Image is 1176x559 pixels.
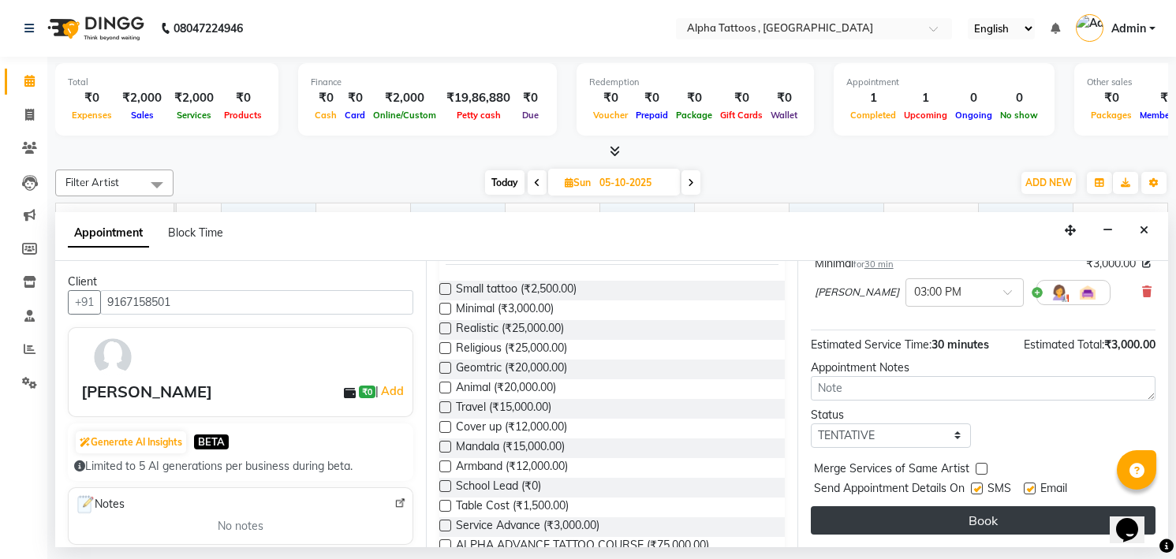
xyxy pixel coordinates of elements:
div: ₹0 [68,89,116,107]
span: 30 minutes [931,337,989,352]
span: Filter Artist [65,176,119,188]
span: No show [996,110,1042,121]
img: Hairdresser.png [1050,283,1069,302]
span: Cash [311,110,341,121]
span: Upcoming [900,110,951,121]
span: Prepaid [632,110,672,121]
div: Minimal [815,255,894,272]
div: Appointment [846,76,1042,89]
div: ₹0 [311,89,341,107]
input: 2025-10-05 [595,171,674,195]
span: Card [341,110,369,121]
a: 4:00 PM [600,207,650,229]
div: ₹0 [220,89,266,107]
span: Today [485,170,525,195]
span: School Lead (₹0) [456,478,541,498]
a: 5:00 PM [695,207,745,229]
small: for [853,259,894,270]
div: ₹0 [632,89,672,107]
span: Religious (₹25,000.00) [456,340,567,360]
div: 1 [900,89,951,107]
span: Voucher [589,110,632,121]
div: 0 [951,89,996,107]
span: ₹3,000.00 [1104,337,1155,352]
span: Armband (₹12,000.00) [456,458,568,478]
img: logo [40,6,148,50]
div: ₹19,86,880 [440,89,517,107]
span: Sales [127,110,158,121]
span: Estimated Total: [1024,337,1104,352]
span: Expenses [68,110,116,121]
span: Admin [1111,20,1146,37]
div: Limited to 5 AI generations per business during beta. [74,458,407,475]
span: Packages [1087,110,1136,121]
span: Service Advance (₹3,000.00) [456,517,599,537]
span: 30 min [864,259,894,270]
img: avatar [90,334,136,380]
a: 3:00 PM [506,207,555,229]
div: Client [68,274,413,290]
span: Services [173,110,215,121]
div: 1 [846,89,900,107]
span: Realistic (₹25,000.00) [456,320,564,340]
span: Email [1040,480,1067,500]
div: ₹0 [716,89,767,107]
div: ₹0 [1087,89,1136,107]
a: 6:00 PM [790,207,839,229]
a: 9:00 PM [1073,207,1123,229]
span: Products [220,110,266,121]
span: Appointment [68,219,149,248]
span: ADD NEW [1025,177,1072,188]
span: [PERSON_NAME] [815,285,899,300]
span: Online/Custom [369,110,440,121]
a: 12:00 PM [222,207,278,229]
span: Estimated Service Time: [811,337,931,352]
div: ₹0 [589,89,632,107]
button: Close [1133,218,1155,243]
span: Gift Cards [716,110,767,121]
div: Total [68,76,266,89]
span: Package [672,110,716,121]
div: ₹2,000 [168,89,220,107]
span: BETA [194,434,229,449]
iframe: chat widget [1110,496,1160,543]
span: SMS [987,480,1011,500]
button: Book [811,506,1155,535]
span: Artist [62,211,91,225]
input: Search by Name/Mobile/Email/Code [100,290,413,315]
span: Completed [846,110,900,121]
div: Appointment Notes [811,360,1155,376]
span: Minimal (₹3,000.00) [456,300,554,320]
div: Finance [311,76,544,89]
div: Redemption [589,76,801,89]
span: No notes [218,518,263,535]
div: ₹0 [341,89,369,107]
a: 7:00 PM [884,207,934,229]
button: Generate AI Insights [76,431,186,453]
span: Geomtric (₹20,000.00) [456,360,567,379]
button: +91 [68,290,101,315]
div: ₹2,000 [116,89,168,107]
b: 08047224946 [174,6,243,50]
span: ₹3,000.00 [1086,255,1136,272]
a: 2:00 PM [411,207,461,229]
a: 8:00 PM [979,207,1029,229]
span: Animal (₹20,000.00) [456,379,556,399]
img: Admin [1076,14,1103,42]
span: Send Appointment Details On [814,480,965,500]
div: [PERSON_NAME] [81,380,212,404]
div: ₹0 [672,89,716,107]
span: Petty cash [453,110,505,121]
div: ₹2,000 [369,89,440,107]
span: ₹0 [359,386,375,398]
span: Small tattoo (₹2,500.00) [456,281,577,300]
a: 1:00 PM [316,207,366,229]
span: Wallet [767,110,801,121]
span: Mandala (₹15,000.00) [456,438,565,458]
div: ₹0 [517,89,544,107]
span: Travel (₹15,000.00) [456,399,551,419]
span: Sun [561,177,595,188]
span: Ongoing [951,110,996,121]
a: Add [379,382,406,401]
span: ALPHA ADVANCE TATTOO COURSE (₹75,000.00) [456,537,709,557]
